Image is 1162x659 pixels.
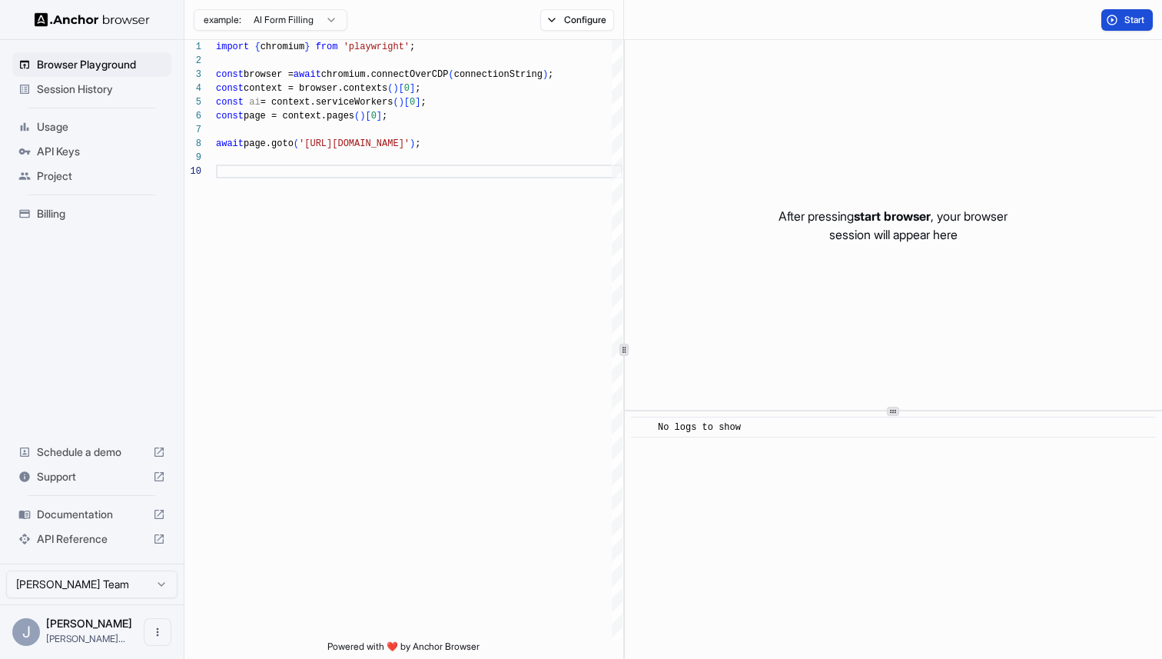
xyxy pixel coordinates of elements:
[410,42,415,52] span: ;
[12,201,171,226] div: Billing
[854,208,931,224] span: start browser
[12,440,171,464] div: Schedule a demo
[46,633,125,644] span: john@anchorbrowser.io
[12,502,171,527] div: Documentation
[543,69,548,80] span: )
[448,69,453,80] span: (
[37,444,147,460] span: Schedule a demo
[327,641,480,659] span: Powered with ❤️ by Anchor Browser
[216,69,244,80] span: const
[216,83,244,94] span: const
[382,111,387,121] span: ;
[46,617,132,630] span: John Marbach
[244,138,294,149] span: page.goto
[365,111,370,121] span: [
[12,164,171,188] div: Project
[37,507,147,522] span: Documentation
[404,97,410,108] span: [
[184,40,201,54] div: 1
[12,527,171,551] div: API Reference
[216,97,244,108] span: const
[184,123,201,137] div: 7
[37,531,147,547] span: API Reference
[321,69,449,80] span: chromium.connectOverCDP
[261,42,305,52] span: chromium
[37,206,165,221] span: Billing
[1101,9,1153,31] button: Start
[540,9,615,31] button: Configure
[37,119,165,135] span: Usage
[184,54,201,68] div: 2
[299,138,410,149] span: '[URL][DOMAIN_NAME]'
[377,111,382,121] span: ]
[420,97,426,108] span: ;
[216,138,244,149] span: await
[37,144,165,159] span: API Keys
[454,69,543,80] span: connectionString
[184,165,201,178] div: 10
[216,111,244,121] span: const
[249,97,260,108] span: ai
[12,115,171,139] div: Usage
[316,42,338,52] span: from
[779,207,1008,244] p: After pressing , your browser session will appear here
[12,464,171,489] div: Support
[344,42,410,52] span: 'playwright'
[548,69,553,80] span: ;
[144,618,171,646] button: Open menu
[12,77,171,102] div: Session History
[184,109,201,123] div: 6
[12,139,171,164] div: API Keys
[415,138,420,149] span: ;
[184,151,201,165] div: 9
[387,83,393,94] span: (
[184,95,201,109] div: 5
[658,422,741,433] span: No logs to show
[294,138,299,149] span: (
[410,97,415,108] span: 0
[244,83,387,94] span: context = browser.contexts
[204,14,241,26] span: example:
[410,83,415,94] span: ]
[371,111,377,121] span: 0
[415,97,420,108] span: ]
[639,420,646,435] span: ​
[404,83,410,94] span: 0
[399,97,404,108] span: )
[244,69,294,80] span: browser =
[12,52,171,77] div: Browser Playground
[410,138,415,149] span: )
[35,12,150,27] img: Anchor Logo
[261,97,393,108] span: = context.serviceWorkers
[254,42,260,52] span: {
[304,42,310,52] span: }
[244,111,354,121] span: page = context.pages
[294,69,321,80] span: await
[184,68,201,82] div: 3
[12,618,40,646] div: J
[1124,14,1146,26] span: Start
[184,82,201,95] div: 4
[37,82,165,97] span: Session History
[354,111,360,121] span: (
[216,42,249,52] span: import
[184,137,201,151] div: 8
[37,168,165,184] span: Project
[393,83,398,94] span: )
[399,83,404,94] span: [
[393,97,398,108] span: (
[360,111,365,121] span: )
[415,83,420,94] span: ;
[37,57,165,72] span: Browser Playground
[37,469,147,484] span: Support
